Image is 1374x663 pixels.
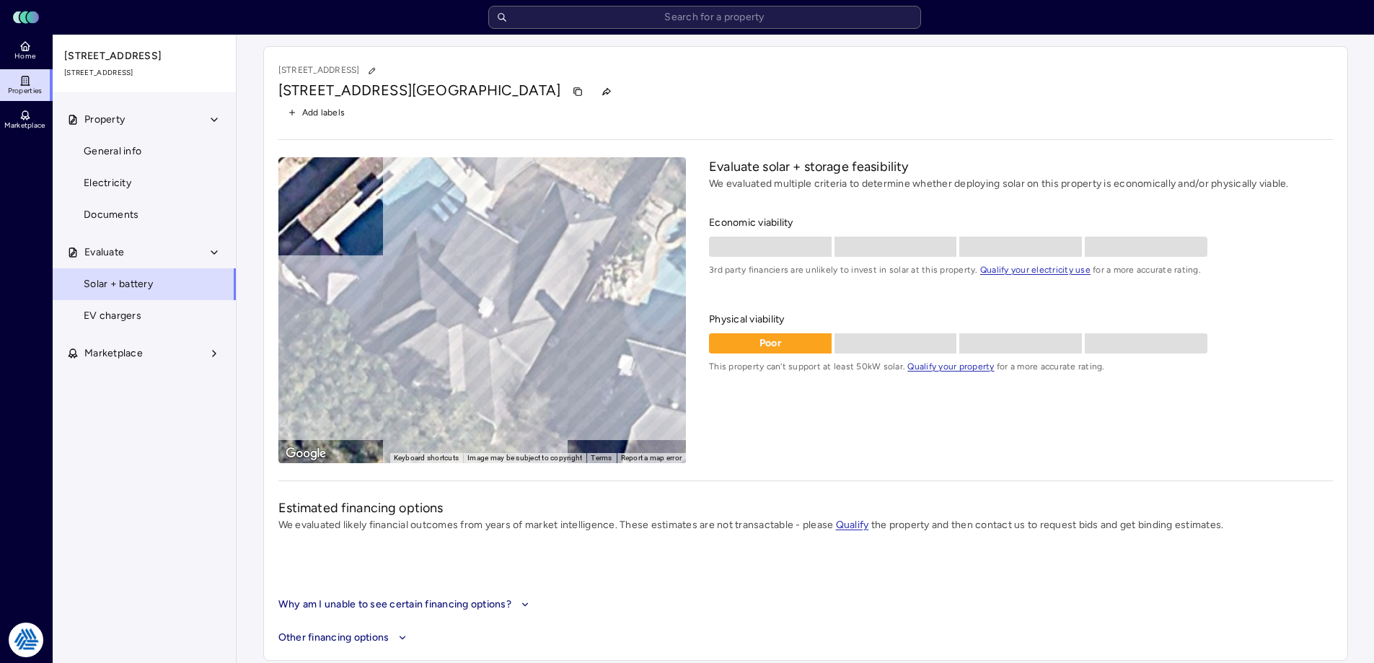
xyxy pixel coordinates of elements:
button: Property [53,104,237,136]
span: Solar + battery [84,276,153,292]
button: Keyboard shortcuts [394,453,459,463]
span: This property can't support at least 50kW solar. for a more accurate rating. [709,359,1332,374]
button: Evaluate [53,237,237,268]
span: Home [14,52,35,61]
button: Why am I unable to see certain financing options? [278,597,533,612]
span: [GEOGRAPHIC_DATA] [412,82,561,99]
span: Marketplace [4,121,45,130]
span: 3rd party financiers are unlikely to invest in solar at this property. for a more accurate rating. [709,263,1332,277]
a: Open this area in Google Maps (opens a new window) [282,444,330,463]
p: We evaluated likely financial outcomes from years of market intelligence. These estimates are not... [278,517,1333,533]
span: Add labels [302,105,345,120]
a: Qualify [836,519,869,531]
span: EV chargers [84,308,141,324]
h2: Evaluate solar + storage feasibility [709,157,1332,176]
p: Poor [709,335,832,351]
button: Add labels [278,103,355,122]
span: [STREET_ADDRESS] [64,48,226,64]
a: EV chargers [52,300,237,332]
span: Image may be subject to copyright [467,454,582,462]
span: [STREET_ADDRESS] [278,82,412,99]
input: Search for a property [488,6,921,29]
a: Solar + battery [52,268,237,300]
span: Property [84,112,125,128]
p: We evaluated multiple criteria to determine whether deploying solar on this property is economica... [709,176,1332,192]
img: Google [282,444,330,463]
img: Tradition Energy [9,623,43,657]
span: Properties [8,87,43,95]
span: Electricity [84,175,131,191]
a: Qualify your property [907,361,994,372]
a: General info [52,136,237,167]
span: Documents [84,207,138,223]
span: [STREET_ADDRESS] [64,67,226,79]
button: Other financing options [278,630,1333,646]
a: Terms (opens in new tab) [591,454,612,462]
a: Documents [52,199,237,231]
p: [STREET_ADDRESS] [278,61,382,80]
span: Evaluate [84,245,124,260]
a: Qualify your electricity use [980,265,1091,275]
a: Report a map error [621,454,682,462]
h2: Estimated financing options [278,499,1333,517]
span: Economic viability [709,215,1332,231]
a: Electricity [52,167,237,199]
span: Physical viability [709,312,1332,328]
span: General info [84,144,141,159]
span: Marketplace [84,346,143,361]
button: Marketplace [53,338,237,369]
